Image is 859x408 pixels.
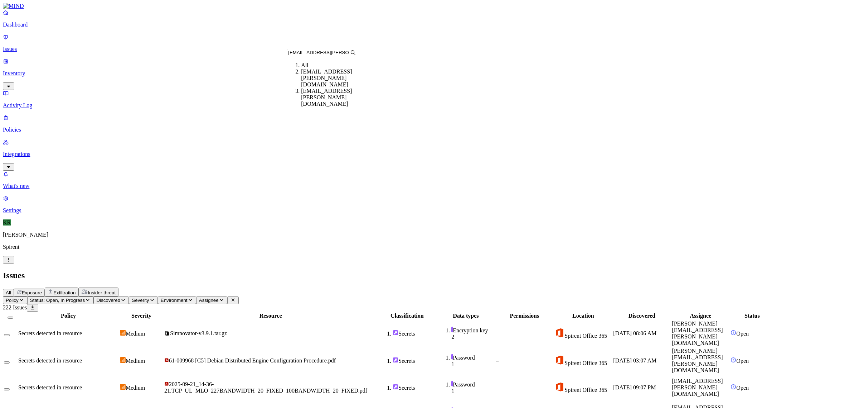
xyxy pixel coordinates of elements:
p: Activity Log [3,102,856,109]
a: MIND [3,3,856,9]
span: [DATE] 09:07 PM [613,384,656,390]
a: Policies [3,114,856,133]
span: Medium [126,331,145,337]
span: Secrets detected in resource [18,357,82,364]
div: 1 [451,388,494,394]
span: Spirent Office 365 [564,360,607,366]
span: Medium [126,385,145,391]
span: Open [736,331,749,337]
img: secret-line [451,381,453,386]
a: Settings [3,195,856,214]
h2: Issues [3,271,856,280]
div: Policy [18,313,118,319]
span: Insider threat [88,290,116,295]
div: Secrets [393,330,436,337]
p: Spirent [3,244,856,250]
div: Location [554,313,612,319]
div: Classification [378,313,436,319]
div: Discovered [613,313,670,319]
p: Policies [3,127,856,133]
span: All [6,290,11,295]
span: Status: Open, In Progress [30,298,85,303]
div: Secrets [393,357,436,364]
span: [EMAIL_ADDRESS][PERSON_NAME][DOMAIN_NAME] [672,378,723,397]
div: Severity [120,313,163,319]
p: Settings [3,207,856,214]
button: Select row [4,361,10,364]
p: What's new [3,183,856,189]
span: Policy [6,298,19,303]
img: status-open [731,384,736,390]
p: Integrations [3,151,856,157]
img: severity-medium [120,384,126,390]
button: Select row [4,334,10,336]
div: Password [451,381,494,388]
a: Activity Log [3,90,856,109]
span: Secrets detected in resource [18,330,82,336]
img: secret [393,357,398,363]
span: [DATE] 03:07 AM [613,357,656,364]
img: secret-line [451,327,453,332]
img: adobe-pdf [164,381,169,386]
span: Simnovator-v3.9.1.tar.gz [170,330,227,336]
img: office-365 [554,382,564,392]
span: [PERSON_NAME][EMAIL_ADDRESS][PERSON_NAME][DOMAIN_NAME] [672,348,723,373]
img: office-365 [554,355,564,365]
div: [EMAIL_ADDRESS][PERSON_NAME][DOMAIN_NAME] [301,68,370,88]
a: What's new [3,171,856,189]
p: Issues [3,46,856,52]
span: Environment [161,298,188,303]
span: 61-009968 [C5] Debian Distributed Engine Configuration Procedure.pdf [169,357,336,364]
a: Issues [3,34,856,52]
a: Dashboard [3,9,856,28]
div: Password [451,354,494,361]
p: Dashboard [3,22,856,28]
a: Inventory [3,58,856,89]
span: Discovered [96,298,120,303]
img: severity-medium [120,330,126,336]
span: – [496,357,499,364]
span: Exfiltration [53,290,76,295]
span: Medium [126,358,145,364]
div: Secrets [393,384,436,391]
span: Spirent Office 365 [564,387,607,393]
div: Permissions [496,313,553,319]
span: Open [736,385,749,391]
button: Select row [4,388,10,390]
img: secret [393,330,398,336]
span: Secrets detected in resource [18,384,82,390]
span: 2025-09-21_14-36-21.TCP_UL_MLO_227BANDWIDTH_20_FIXED_100BANDWIDTH_20_FIXED.pdf [164,381,367,394]
p: [PERSON_NAME] [3,232,856,238]
p: Inventory [3,70,856,77]
span: – [496,384,499,390]
span: Exposure [22,290,42,295]
img: secret [393,384,398,390]
span: Assignee [199,298,219,303]
input: Search [287,49,350,56]
div: [EMAIL_ADDRESS][PERSON_NAME][DOMAIN_NAME] [301,88,370,107]
div: Assignee [672,313,729,319]
img: secret-line [451,354,453,360]
div: 1 [451,361,494,367]
img: severity-medium [120,357,126,363]
span: [PERSON_NAME][EMAIL_ADDRESS][PERSON_NAME][DOMAIN_NAME] [672,321,723,346]
div: Encryption key [451,327,494,334]
span: Severity [132,298,149,303]
span: 222 Issues [3,304,27,310]
div: Resource [164,313,377,319]
span: KR [3,219,11,226]
div: Status [731,313,773,319]
span: Spirent Office 365 [564,333,607,339]
img: status-open [731,330,736,336]
div: All [301,62,370,68]
img: status-open [731,357,736,363]
img: office-365 [554,328,564,338]
div: 2 [451,334,494,340]
span: Open [736,358,749,364]
a: Integrations [3,139,856,170]
img: MIND [3,3,24,9]
img: adobe-pdf [164,358,169,362]
span: [DATE] 08:06 AM [613,330,656,336]
div: Data types [437,313,494,319]
button: Select all [8,317,13,319]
